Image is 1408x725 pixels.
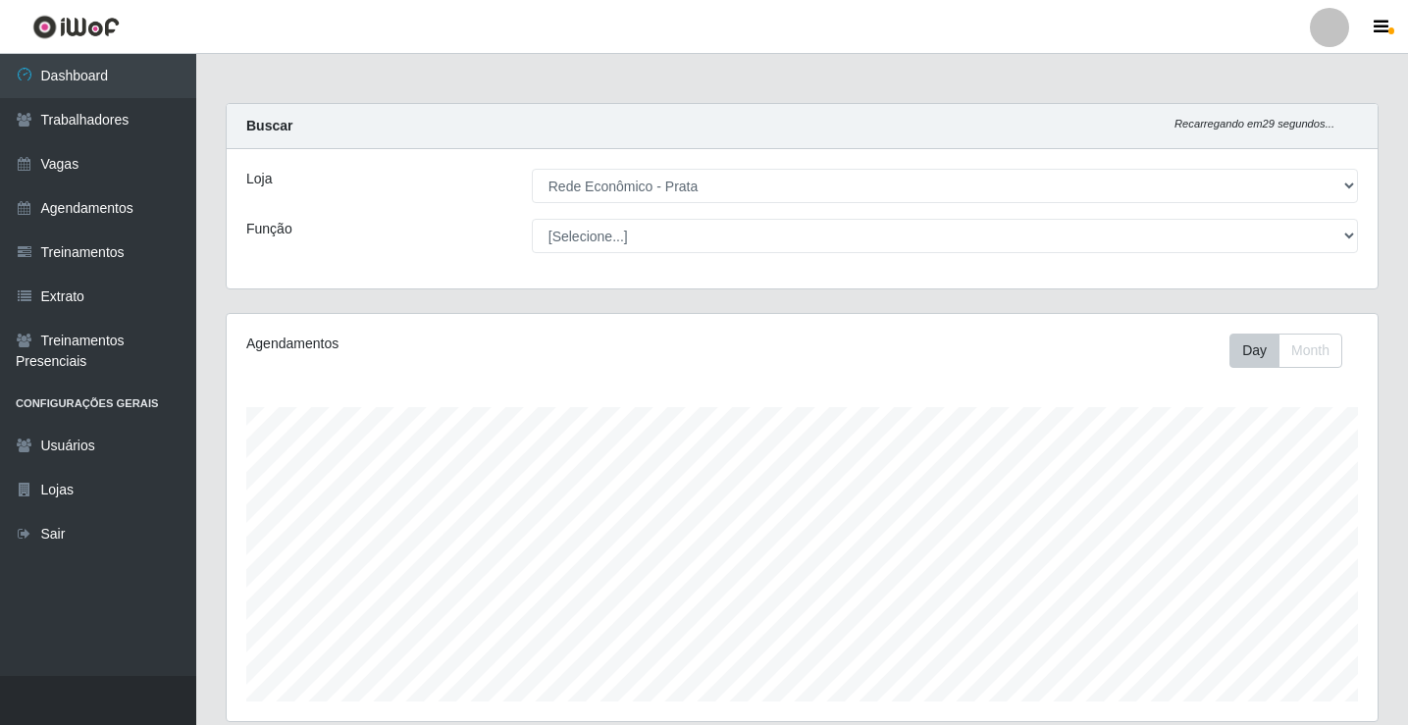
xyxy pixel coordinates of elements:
[1229,334,1342,368] div: First group
[246,169,272,189] label: Loja
[246,334,693,354] div: Agendamentos
[246,219,292,239] label: Função
[1229,334,1358,368] div: Toolbar with button groups
[1229,334,1279,368] button: Day
[246,118,292,133] strong: Buscar
[32,15,120,39] img: CoreUI Logo
[1174,118,1334,129] i: Recarregando em 29 segundos...
[1278,334,1342,368] button: Month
